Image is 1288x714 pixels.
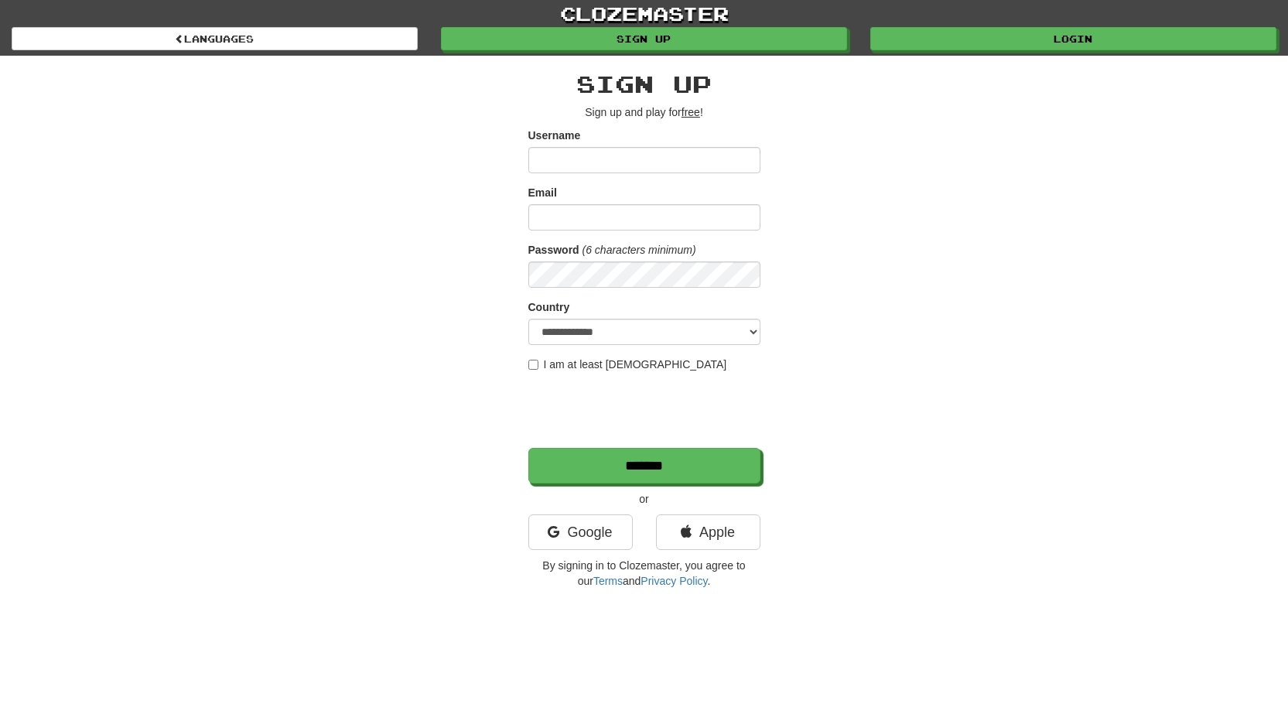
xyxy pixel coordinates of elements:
[528,491,760,507] p: or
[641,575,707,587] a: Privacy Policy
[528,128,581,143] label: Username
[528,357,727,372] label: I am at least [DEMOGRAPHIC_DATA]
[656,514,760,550] a: Apple
[528,360,538,370] input: I am at least [DEMOGRAPHIC_DATA]
[528,380,764,440] iframe: reCAPTCHA
[870,27,1276,50] a: Login
[528,514,633,550] a: Google
[441,27,847,50] a: Sign up
[528,104,760,120] p: Sign up and play for !
[528,71,760,97] h2: Sign up
[528,299,570,315] label: Country
[528,185,557,200] label: Email
[528,242,579,258] label: Password
[12,27,418,50] a: Languages
[682,106,700,118] u: free
[528,558,760,589] p: By signing in to Clozemaster, you agree to our and .
[593,575,623,587] a: Terms
[583,244,696,256] em: (6 characters minimum)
